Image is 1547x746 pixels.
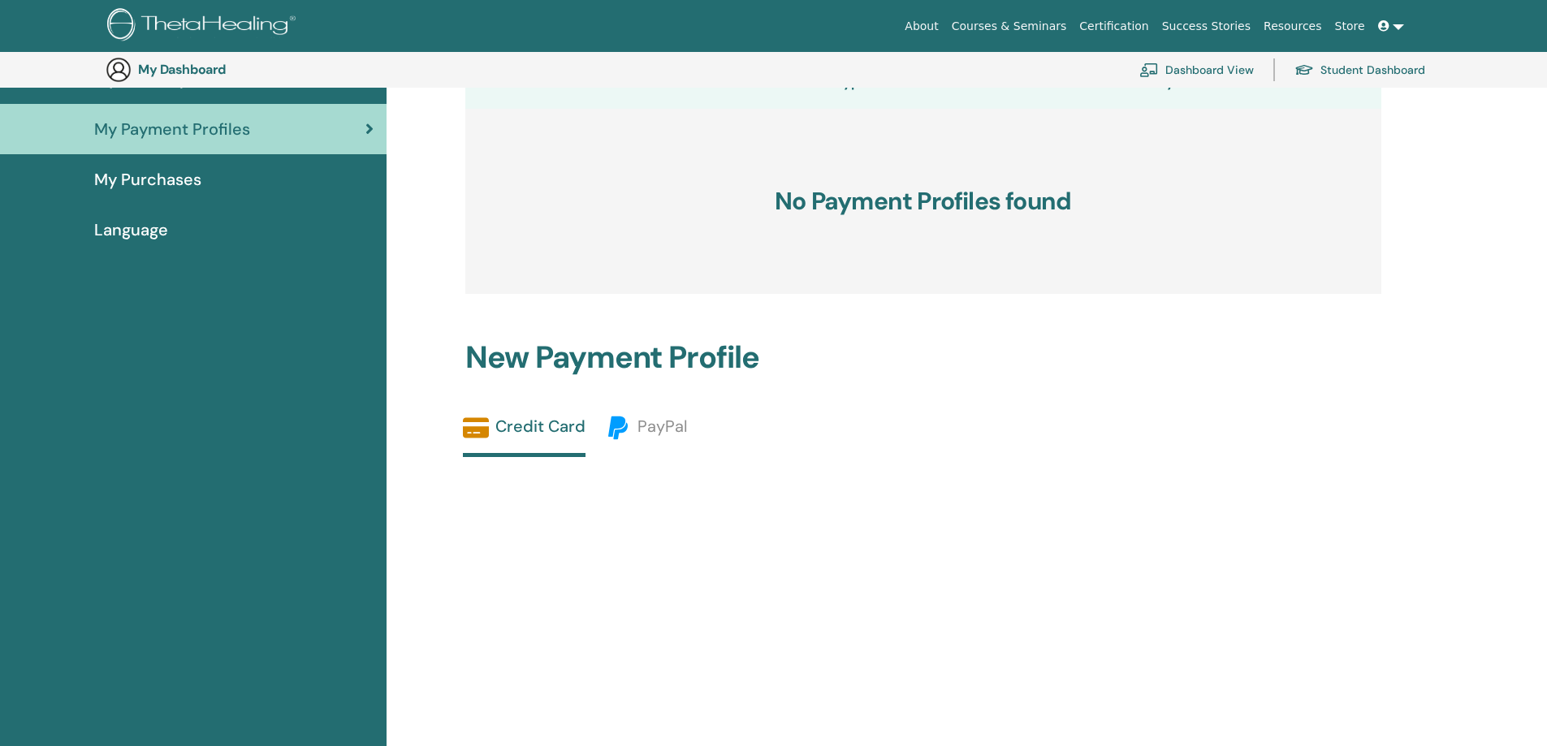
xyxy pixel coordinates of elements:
[107,8,301,45] img: logo.png
[605,415,631,441] img: paypal.svg
[637,416,687,437] span: PayPal
[94,117,250,141] span: My Payment Profiles
[1294,52,1425,88] a: Student Dashboard
[465,109,1381,294] h3: No Payment Profiles found
[1139,63,1159,77] img: chalkboard-teacher.svg
[1156,11,1257,41] a: Success Stories
[106,57,132,83] img: generic-user-icon.jpg
[138,62,300,77] h3: My Dashboard
[1294,63,1314,77] img: graduation-cap.svg
[94,167,201,192] span: My Purchases
[898,11,944,41] a: About
[94,218,168,242] span: Language
[1073,11,1155,41] a: Certification
[463,415,489,441] img: credit-card-solid.svg
[463,415,586,457] a: Credit Card
[945,11,1074,41] a: Courses & Seminars
[456,339,1391,377] h2: New Payment Profile
[1139,52,1254,88] a: Dashboard View
[1329,11,1372,41] a: Store
[1257,11,1329,41] a: Resources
